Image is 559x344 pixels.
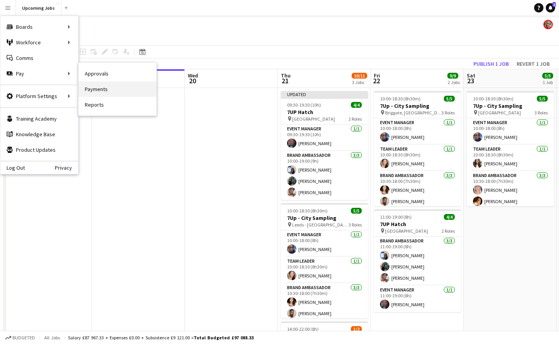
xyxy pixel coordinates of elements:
span: 4/4 [351,102,362,108]
span: [GEOGRAPHIC_DATA] [478,110,521,116]
span: 5/5 [444,96,455,102]
div: Boards [0,19,78,35]
div: 2 Jobs [448,79,460,85]
span: 21 [280,76,291,85]
app-job-card: 10:00-18:30 (8h30m)5/57Up - City Sampling Briggate, [GEOGRAPHIC_DATA]3 RolesEvent Manager1/110:00... [374,91,461,206]
a: Log Out [0,165,25,171]
span: Total Budgeted £97 088.33 [194,335,254,340]
app-card-role: Event Manager1/111:00-19:00 (8h)[PERSON_NAME] [374,286,461,312]
span: 14:00-22:00 (8h) [287,326,319,332]
span: 10:00-18:30 (8h30m) [473,96,513,102]
span: 9/9 [447,73,458,79]
div: Salary £87 967.33 + Expenses £0.00 + Subsistence £9 121.00 = [68,335,254,340]
span: 3 Roles [534,110,548,116]
app-card-role: Brand Ambassador3/310:30-18:00 (7h30m)[PERSON_NAME][PERSON_NAME] [281,283,368,332]
h3: 7UP Hatch [281,109,368,116]
app-card-role: Event Manager1/110:00-18:00 (8h)[PERSON_NAME] [467,118,554,145]
span: 09:30-19:30 (10h) [287,102,321,108]
app-job-card: Updated09:30-19:30 (10h)4/47UP Hatch [GEOGRAPHIC_DATA]2 RolesEvent Manager1/109:30-19:30 (10h)[PE... [281,91,368,200]
a: Comms [0,50,78,66]
span: 5/5 [542,73,553,79]
app-card-role: Brand Ambassador3/311:00-19:00 (8h)[PERSON_NAME][PERSON_NAME][PERSON_NAME] [374,237,461,286]
span: 3 Roles [349,222,362,228]
app-card-role: Team Leader1/110:00-18:30 (8h30m)[PERSON_NAME] [467,145,554,171]
app-card-role: Team Leader1/110:00-18:30 (8h30m)[PERSON_NAME] [281,257,368,283]
a: Knowledge Base [0,126,78,142]
span: Briggate, [GEOGRAPHIC_DATA] [385,110,442,116]
div: Updated [281,91,368,97]
span: 10:00-18:30 (8h30m) [380,96,421,102]
button: Upcoming Jobs [16,0,61,16]
h3: 7Up - City Sampling [374,102,461,109]
span: All jobs [43,335,61,340]
span: 4/4 [444,214,455,220]
span: Fri [374,72,380,79]
span: 5/5 [351,208,362,214]
app-card-role: Event Manager1/110:00-18:00 (8h)[PERSON_NAME] [374,118,461,145]
app-card-role: Brand Ambassador3/310:00-19:00 (9h)[PERSON_NAME][PERSON_NAME][PERSON_NAME] [281,151,368,200]
app-job-card: 10:00-18:30 (8h30m)5/57Up - City Sampling [GEOGRAPHIC_DATA]3 RolesEvent Manager1/110:00-18:00 (8h... [467,91,554,206]
app-card-role: Event Manager1/109:30-19:30 (10h)[PERSON_NAME] [281,125,368,151]
span: 3 Roles [442,110,455,116]
app-card-role: Brand Ambassador3/310:30-18:00 (7h30m)[PERSON_NAME][PERSON_NAME] [467,171,554,220]
span: [GEOGRAPHIC_DATA] [385,228,428,234]
button: Revert 1 job [513,59,553,69]
span: Wed [188,72,198,79]
app-card-role: Team Leader1/110:00-18:30 (8h30m)[PERSON_NAME] [374,145,461,171]
span: 10/11 [352,73,367,79]
span: Sat [467,72,475,79]
div: Platform Settings [0,88,78,104]
a: Privacy [55,165,78,171]
app-card-role: Event Manager1/110:00-18:00 (8h)[PERSON_NAME] [281,230,368,257]
button: Publish 1 job [470,59,512,69]
span: 11:00-19:00 (8h) [380,214,412,220]
span: 2 [552,2,556,7]
h3: 7UP Hatch [374,221,461,228]
div: Pay [0,66,78,81]
a: Payments [79,81,156,97]
span: Thu [281,72,291,79]
span: 2 Roles [349,116,362,122]
div: 1 Job [543,79,553,85]
div: 3 Jobs [352,79,367,85]
span: 1/2 [351,326,362,332]
button: Budgeted [4,333,36,342]
h3: 7Up - City Sampling [281,214,368,221]
span: 20 [187,76,198,85]
span: Budgeted [12,335,35,340]
app-job-card: 11:00-19:00 (8h)4/47UP Hatch [GEOGRAPHIC_DATA]2 RolesBrand Ambassador3/311:00-19:00 (8h)[PERSON_N... [374,209,461,312]
span: 22 [373,76,380,85]
a: Approvals [79,66,156,81]
span: 5/5 [537,96,548,102]
app-job-card: 10:00-18:30 (8h30m)5/57Up - City Sampling Leeds - [GEOGRAPHIC_DATA]3 RolesEvent Manager1/110:00-1... [281,203,368,318]
span: 2 Roles [442,228,455,234]
a: Training Academy [0,111,78,126]
app-user-avatar: Jade Beasley [543,20,553,29]
div: Workforce [0,35,78,50]
app-card-role: Brand Ambassador3/310:30-18:00 (7h30m)[PERSON_NAME][PERSON_NAME] [374,171,461,220]
span: 10:00-18:30 (8h30m) [287,208,328,214]
span: 23 [466,76,475,85]
h3: 7Up - City Sampling [467,102,554,109]
a: 2 [546,3,555,12]
span: Leeds - [GEOGRAPHIC_DATA] [292,222,349,228]
a: Reports [79,97,156,112]
a: Product Updates [0,142,78,158]
span: [GEOGRAPHIC_DATA] [292,116,335,122]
